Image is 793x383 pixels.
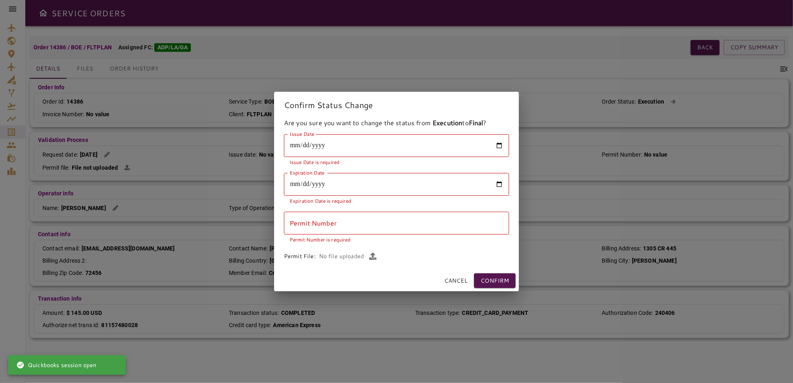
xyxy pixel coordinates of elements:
[290,197,503,205] p: Expiration Date is required
[474,273,516,288] button: Confirm
[284,252,316,260] p: Permit File:
[274,92,519,118] h2: Confirm Status Change
[432,118,462,127] strong: Execution
[290,236,503,244] p: Permit Number is required
[441,273,471,288] button: Cancel
[284,118,509,128] p: Are you sure you want to change the status from to ?
[290,131,315,137] label: Issue Date
[16,358,96,372] div: Quickbooks session open
[290,169,325,176] label: Expiration Date
[290,158,503,166] p: Issue Date is required
[469,118,483,127] strong: Final
[319,252,364,260] p: No file uploaded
